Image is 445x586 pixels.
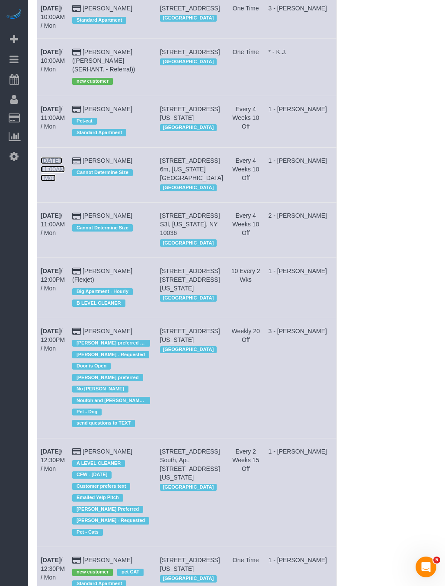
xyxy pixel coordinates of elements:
[72,483,130,490] span: Customer prefers text
[41,267,61,274] b: [DATE]
[41,267,65,292] a: [DATE]/ 12:00PM / Mon
[160,484,217,491] span: [GEOGRAPHIC_DATA]
[227,258,265,318] td: Frequency
[72,471,112,478] span: CFW - [DATE]
[72,386,128,393] span: No [PERSON_NAME]
[72,328,81,335] i: Credit Card Payment
[265,96,337,147] td: Assigned to
[41,106,65,130] a: [DATE]/ 11:00AM / Mon
[72,299,125,306] span: B LEVEL CLEANER
[72,78,113,85] span: new customer
[160,344,223,355] div: Location
[72,268,81,274] i: Credit Card Payment
[72,529,103,536] span: Pet - Cats
[160,13,223,24] div: Location
[72,420,135,427] span: send questions to TEXT
[41,48,65,73] a: [DATE]/ 10:00AM / Mon
[157,318,227,438] td: Service location
[69,318,157,438] td: Customer
[72,557,81,563] i: Credit Card Payment
[69,96,157,147] td: Customer
[227,39,265,96] td: Frequency
[117,569,144,576] span: pet CAT
[72,460,125,467] span: A LEVEL CLEANER
[41,557,61,563] b: [DATE]
[433,557,440,563] span: 5
[72,374,143,381] span: [PERSON_NAME] preferred
[160,15,217,22] span: [GEOGRAPHIC_DATA]
[72,363,111,370] span: Door is Open
[160,295,217,302] span: [GEOGRAPHIC_DATA]
[157,438,227,547] td: Service location
[157,203,227,258] td: Service location
[72,288,133,295] span: Big Apartment - Hourly
[41,328,61,335] b: [DATE]
[265,203,337,258] td: Assigned to
[83,212,132,219] a: [PERSON_NAME]
[72,267,132,283] a: [PERSON_NAME] (Flexjet)
[160,157,223,181] span: [STREET_ADDRESS] 6m, [US_STATE][GEOGRAPHIC_DATA]
[157,39,227,96] td: Service location
[69,438,157,547] td: Customer
[160,122,223,133] div: Location
[265,147,337,202] td: Assigned to
[72,118,97,125] span: Pet-cat
[72,340,150,347] span: [PERSON_NAME] preferred - Mondays
[37,318,69,438] td: Schedule date
[83,106,132,113] a: [PERSON_NAME]
[157,96,227,147] td: Service location
[265,39,337,96] td: Assigned to
[72,213,81,219] i: Credit Card Payment
[160,124,217,131] span: [GEOGRAPHIC_DATA]
[41,557,65,581] a: [DATE]/ 12:30PM / Mon
[160,5,220,12] span: [STREET_ADDRESS]
[41,157,65,181] a: [DATE]/ 11:00AM / Mon
[41,5,61,12] b: [DATE]
[72,569,113,576] span: new customer
[37,203,69,258] td: Schedule date
[72,49,81,55] i: Credit Card Payment
[72,224,133,231] span: Cannot Determine Size
[160,182,223,193] div: Location
[72,169,133,176] span: Cannot Determine Size
[160,557,220,572] span: [STREET_ADDRESS][US_STATE]
[41,106,61,113] b: [DATE]
[37,96,69,147] td: Schedule date
[157,258,227,318] td: Service location
[72,351,149,358] span: [PERSON_NAME] - Requested
[69,203,157,258] td: Customer
[41,212,65,236] a: [DATE]/ 11:00AM / Mon
[41,48,61,55] b: [DATE]
[72,397,150,404] span: Noufoh and [PERSON_NAME] requested
[41,157,61,164] b: [DATE]
[41,448,61,455] b: [DATE]
[160,106,220,121] span: [STREET_ADDRESS][US_STATE]
[160,184,217,191] span: [GEOGRAPHIC_DATA]
[69,39,157,96] td: Customer
[72,129,126,136] span: Standard Apartment
[69,258,157,318] td: Customer
[72,106,81,113] i: Credit Card Payment
[83,448,132,455] a: [PERSON_NAME]
[160,573,223,584] div: Location
[160,346,217,353] span: [GEOGRAPHIC_DATA]
[72,158,81,164] i: Credit Card Payment
[72,48,135,73] a: [PERSON_NAME] ([PERSON_NAME] (SERHANT. - Referral))
[160,212,220,236] span: [STREET_ADDRESS] S3l, [US_STATE], NY 10036
[72,517,149,524] span: [PERSON_NAME] - Requested
[160,448,220,481] span: [STREET_ADDRESS] South, Apt. [STREET_ADDRESS][US_STATE]
[83,557,132,563] a: [PERSON_NAME]
[227,318,265,438] td: Frequency
[160,293,223,304] div: Location
[160,482,223,493] div: Location
[37,39,69,96] td: Schedule date
[265,258,337,318] td: Assigned to
[83,157,132,164] a: [PERSON_NAME]
[41,5,65,29] a: [DATE]/ 10:00AM / Mon
[37,258,69,318] td: Schedule date
[160,575,217,582] span: [GEOGRAPHIC_DATA]
[227,438,265,547] td: Frequency
[265,438,337,547] td: Assigned to
[69,147,157,202] td: Customer
[157,147,227,202] td: Service location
